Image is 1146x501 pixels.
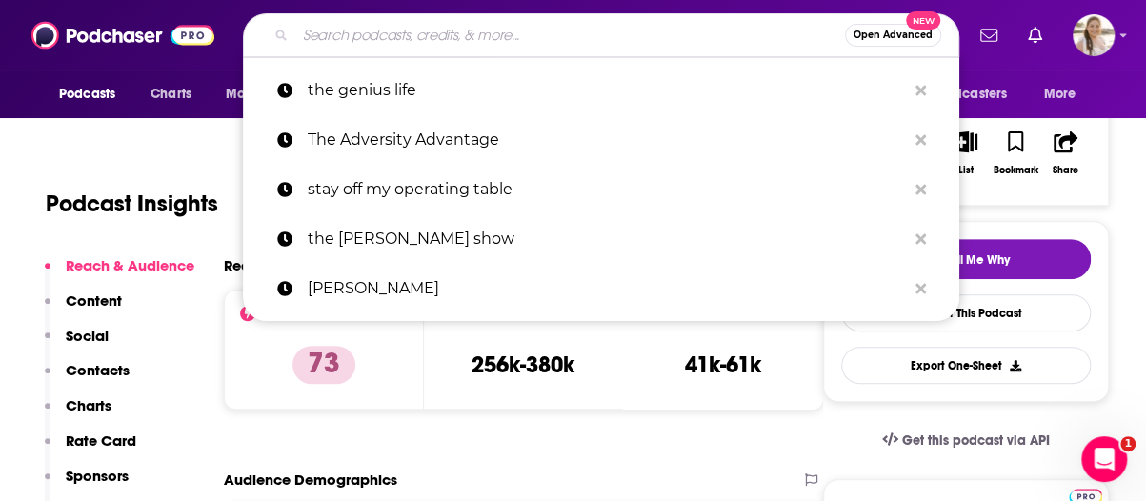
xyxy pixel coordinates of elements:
button: open menu [1031,76,1100,112]
span: Logged in as acquavie [1073,14,1115,56]
p: The Adversity Advantage [308,115,906,165]
div: List [958,165,974,176]
iframe: Intercom live chat [1081,436,1127,482]
button: Reach & Audience [45,256,194,291]
span: Charts [151,81,191,108]
h1: Podcast Insights [46,190,218,218]
button: Contacts [45,361,130,396]
button: tell me why sparkleTell Me Why [841,239,1091,279]
a: Contact This Podcast [841,294,1091,331]
button: open menu [46,76,140,112]
button: Open AdvancedNew [845,24,941,47]
p: stay off my operating table [308,165,906,214]
span: Monitoring [226,81,293,108]
p: helen ball [308,264,906,313]
h3: 41k-61k [685,351,761,379]
a: Show notifications dropdown [973,19,1005,51]
a: The Adversity Advantage [243,115,959,165]
img: Podchaser - Follow, Share and Rate Podcasts [31,17,214,53]
button: Bookmark [991,119,1040,188]
button: Charts [45,396,111,431]
img: User Profile [1073,14,1115,56]
p: Sponsors [66,467,129,485]
button: Export One-Sheet [841,347,1091,384]
span: 1 [1120,436,1136,451]
button: Show profile menu [1073,14,1115,56]
p: the jesse chappus show [308,214,906,264]
a: the genius life [243,66,959,115]
span: Get this podcast via API [901,432,1049,449]
span: Podcasts [59,81,115,108]
h3: 256k-380k [472,351,574,379]
span: Open Advanced [854,30,933,40]
p: Charts [66,396,111,414]
button: Content [45,291,122,327]
span: New [906,11,940,30]
button: Share [1040,119,1090,188]
a: Show notifications dropdown [1020,19,1050,51]
div: Share [1053,165,1078,176]
a: Charts [138,76,203,112]
p: the genius life [308,66,906,115]
button: Rate Card [45,431,136,467]
a: the [PERSON_NAME] show [243,214,959,264]
button: Social [45,327,109,362]
button: List [940,119,990,188]
p: Social [66,327,109,345]
span: For Podcasters [915,81,1007,108]
div: Bookmark [993,165,1037,176]
button: open menu [903,76,1035,112]
a: stay off my operating table [243,165,959,214]
p: Rate Card [66,431,136,450]
p: Content [66,291,122,310]
a: Get this podcast via API [867,417,1065,464]
a: [PERSON_NAME] [243,264,959,313]
p: Reach & Audience [66,256,194,274]
p: 73 [292,346,355,384]
span: More [1044,81,1076,108]
input: Search podcasts, credits, & more... [295,20,845,50]
h2: Reach [224,256,268,274]
button: open menu [212,76,318,112]
h2: Audience Demographics [224,471,397,489]
div: Search podcasts, credits, & more... [243,13,959,57]
span: Tell Me Why [944,252,1010,268]
p: Contacts [66,361,130,379]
